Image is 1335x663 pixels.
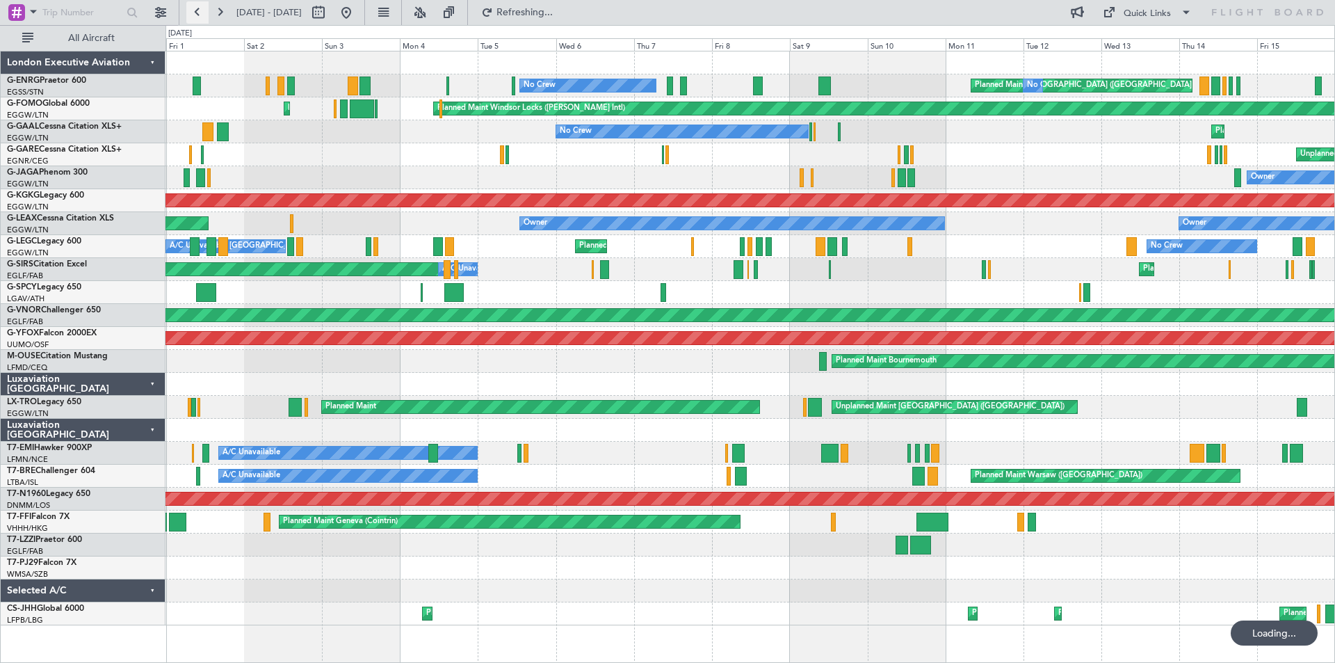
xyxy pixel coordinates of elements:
a: LFMD/CEQ [7,362,47,373]
a: T7-EMIHawker 900XP [7,444,92,452]
a: VHHH/HKG [7,523,48,534]
div: Planned Maint [1215,121,1266,142]
div: Planned Maint [325,397,376,417]
a: EGGW/LTN [7,225,49,235]
a: G-SPCYLegacy 650 [7,283,81,291]
a: G-LEAXCessna Citation XLS [7,214,114,223]
div: Sat 9 [790,38,868,51]
span: T7-N1960 [7,490,46,498]
button: Refreshing... [475,1,558,24]
span: [DATE] - [DATE] [236,6,302,19]
span: G-GAAL [7,122,39,131]
a: G-VNORChallenger 650 [7,306,101,314]
span: G-KGKG [7,191,40,200]
div: Owner [1183,213,1206,234]
div: [DATE] [168,28,192,40]
a: UUMO/OSF [7,340,49,350]
span: G-LEGC [7,237,37,246]
div: Planned Maint [GEOGRAPHIC_DATA] ([GEOGRAPHIC_DATA]) [579,236,798,257]
div: No Crew [1151,236,1183,257]
div: Planned Maint Bournemouth [836,351,937,372]
div: Quick Links [1124,7,1171,21]
a: LTBA/ISL [7,477,38,488]
div: Fri 1 [166,38,244,51]
div: Mon 4 [400,38,478,51]
a: CS-JHHGlobal 6000 [7,605,84,613]
a: T7-FFIFalcon 7X [7,513,70,521]
a: EGGW/LTN [7,408,49,419]
div: Planned Maint Windsor Locks ([PERSON_NAME] Intl) [437,98,625,119]
a: LX-TROLegacy 650 [7,398,81,406]
div: Planned Maint [GEOGRAPHIC_DATA] [288,98,421,119]
a: LGAV/ATH [7,294,44,304]
div: A/C Unavailable [442,259,500,280]
a: G-SIRSCitation Excel [7,260,87,269]
a: G-ENRGPraetor 600 [7,77,86,85]
span: G-FOMO [7,99,42,108]
span: LX-TRO [7,398,37,406]
div: Loading... [1231,621,1318,646]
span: T7-FFI [7,513,31,521]
a: G-GARECessna Citation XLS+ [7,145,122,154]
div: Unplanned Maint [GEOGRAPHIC_DATA] ([GEOGRAPHIC_DATA]) [836,397,1065,417]
a: WMSA/SZB [7,569,48,580]
a: T7-PJ29Falcon 7X [7,559,76,567]
div: Wed 13 [1101,38,1179,51]
div: No Crew [1027,75,1059,96]
a: M-OUSECitation Mustang [7,352,108,360]
div: Thu 7 [634,38,712,51]
a: G-KGKGLegacy 600 [7,191,84,200]
a: EGGW/LTN [7,133,49,143]
div: Planned Maint [GEOGRAPHIC_DATA] ([GEOGRAPHIC_DATA]) [426,603,645,624]
a: EGGW/LTN [7,179,49,189]
a: T7-N1960Legacy 650 [7,490,90,498]
span: T7-PJ29 [7,559,38,567]
div: Owner [1251,167,1275,188]
a: EGLF/FAB [7,317,43,327]
span: G-SIRS [7,260,33,269]
span: G-VNOR [7,306,41,314]
div: Tue 5 [478,38,556,51]
div: A/C Unavailable [GEOGRAPHIC_DATA] ([GEOGRAPHIC_DATA]) [170,236,396,257]
div: No Crew [524,75,556,96]
a: G-FOMOGlobal 6000 [7,99,90,108]
span: G-LEAX [7,214,37,223]
a: LFPB/LBG [7,615,43,625]
a: EGGW/LTN [7,202,49,212]
a: G-YFOXFalcon 2000EX [7,329,97,337]
div: Planned Maint [GEOGRAPHIC_DATA] ([GEOGRAPHIC_DATA]) [1058,603,1277,624]
a: G-GAALCessna Citation XLS+ [7,122,122,131]
div: No Crew [560,121,592,142]
button: All Aircraft [15,27,151,49]
div: Owner [524,213,547,234]
a: EGGW/LTN [7,110,49,120]
div: Planned Maint [GEOGRAPHIC_DATA] ([GEOGRAPHIC_DATA]) [972,603,1191,624]
a: T7-LZZIPraetor 600 [7,536,82,544]
a: EGGW/LTN [7,248,49,258]
div: Tue 12 [1023,38,1101,51]
a: G-LEGCLegacy 600 [7,237,81,246]
span: T7-LZZI [7,536,35,544]
a: T7-BREChallenger 604 [7,467,95,475]
a: DNMM/LOS [7,500,50,511]
div: Planned Maint Geneva (Cointrin) [283,511,398,532]
a: EGNR/CEG [7,156,49,166]
input: Trip Number [42,2,122,23]
span: G-ENRG [7,77,40,85]
div: A/C Unavailable [222,465,280,486]
a: LFMN/NCE [7,454,48,465]
a: EGLF/FAB [7,271,43,281]
span: G-YFOX [7,329,39,337]
div: Thu 14 [1179,38,1257,51]
div: Sat 2 [244,38,322,51]
div: Mon 11 [946,38,1023,51]
span: All Aircraft [36,33,147,43]
div: A/C Unavailable [222,442,280,463]
div: Sun 10 [868,38,946,51]
a: G-JAGAPhenom 300 [7,168,88,177]
button: Quick Links [1096,1,1199,24]
span: T7-EMI [7,444,34,452]
span: M-OUSE [7,352,40,360]
div: Wed 6 [556,38,634,51]
a: EGSS/STN [7,87,44,97]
